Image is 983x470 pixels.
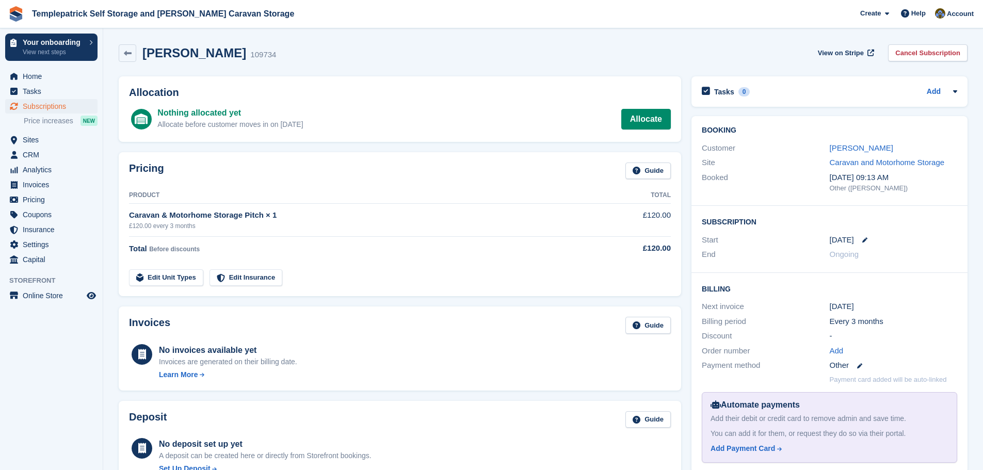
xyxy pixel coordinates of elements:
a: menu [5,237,98,252]
span: Capital [23,252,85,267]
a: menu [5,222,98,237]
span: CRM [23,148,85,162]
div: Booked [702,172,829,193]
p: Payment card added will be auto-linked [830,375,947,385]
a: Edit Insurance [210,269,283,286]
h2: Billing [702,283,957,294]
a: [PERSON_NAME] [830,143,893,152]
h2: Booking [702,126,957,135]
a: Edit Unit Types [129,269,203,286]
a: menu [5,133,98,147]
div: £120.00 [587,242,671,254]
div: Order number [702,345,829,357]
td: £120.00 [587,204,671,236]
div: Add their debit or credit card to remove admin and save time. [711,413,948,424]
div: End [702,249,829,261]
span: Sites [23,133,85,147]
a: Your onboarding View next steps [5,34,98,61]
div: Caravan & Motorhome Storage Pitch × 1 [129,209,587,221]
span: Ongoing [830,250,859,258]
h2: Invoices [129,317,170,334]
div: No deposit set up yet [159,438,372,450]
div: - [830,330,957,342]
div: Invoices are generated on their billing date. [159,356,297,367]
div: NEW [80,116,98,126]
a: menu [5,84,98,99]
a: Price increases NEW [24,115,98,126]
a: menu [5,99,98,114]
a: menu [5,207,98,222]
h2: [PERSON_NAME] [142,46,246,60]
span: Analytics [23,163,85,177]
time: 2025-10-01 00:00:00 UTC [830,234,854,246]
div: Learn More [159,369,198,380]
a: Guide [625,317,671,334]
span: Account [947,9,974,19]
div: Nothing allocated yet [157,107,303,119]
h2: Tasks [714,87,734,96]
a: View on Stripe [814,44,876,61]
a: menu [5,288,98,303]
a: Guide [625,411,671,428]
span: Before discounts [149,246,200,253]
a: Cancel Subscription [888,44,968,61]
div: Automate payments [711,399,948,411]
div: [DATE] [830,301,957,313]
div: Allocate before customer moves in on [DATE] [157,119,303,130]
a: Add Payment Card [711,443,944,454]
a: Add [830,345,844,357]
span: Storefront [9,275,103,286]
span: Tasks [23,84,85,99]
img: Karen [935,8,945,19]
a: menu [5,192,98,207]
div: Customer [702,142,829,154]
span: Coupons [23,207,85,222]
div: Payment method [702,360,829,371]
th: Total [587,187,671,204]
h2: Subscription [702,216,957,226]
div: No invoices available yet [159,344,297,356]
span: Insurance [23,222,85,237]
div: Every 3 months [830,316,957,328]
a: Allocate [621,109,671,129]
span: Settings [23,237,85,252]
h2: Deposit [129,411,167,428]
div: £120.00 every 3 months [129,221,587,231]
span: Home [23,69,85,84]
img: stora-icon-8386f47178a22dfd0bd8f6a31ec36ba5ce8667c1dd55bd0f319d3a0aa187defe.svg [8,6,24,22]
a: menu [5,177,98,192]
a: Learn More [159,369,297,380]
div: 0 [738,87,750,96]
span: Invoices [23,177,85,192]
span: Create [860,8,881,19]
div: [DATE] 09:13 AM [830,172,957,184]
span: Price increases [24,116,73,126]
span: Online Store [23,288,85,303]
p: A deposit can be created here or directly from Storefront bookings. [159,450,372,461]
p: View next steps [23,47,84,57]
div: Site [702,157,829,169]
span: Total [129,244,147,253]
div: Add Payment Card [711,443,775,454]
span: Help [911,8,926,19]
div: Next invoice [702,301,829,313]
span: Pricing [23,192,85,207]
div: Start [702,234,829,246]
h2: Pricing [129,163,164,180]
a: Preview store [85,289,98,302]
a: menu [5,69,98,84]
a: Caravan and Motorhome Storage [830,158,945,167]
span: Subscriptions [23,99,85,114]
div: Other ([PERSON_NAME]) [830,183,957,193]
a: menu [5,163,98,177]
a: Templepatrick Self Storage and [PERSON_NAME] Caravan Storage [28,5,298,22]
a: menu [5,252,98,267]
h2: Allocation [129,87,671,99]
span: View on Stripe [818,48,864,58]
div: Other [830,360,957,371]
div: Discount [702,330,829,342]
div: 109734 [250,49,276,61]
a: Add [927,86,941,98]
a: menu [5,148,98,162]
div: You can add it for them, or request they do so via their portal. [711,428,948,439]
